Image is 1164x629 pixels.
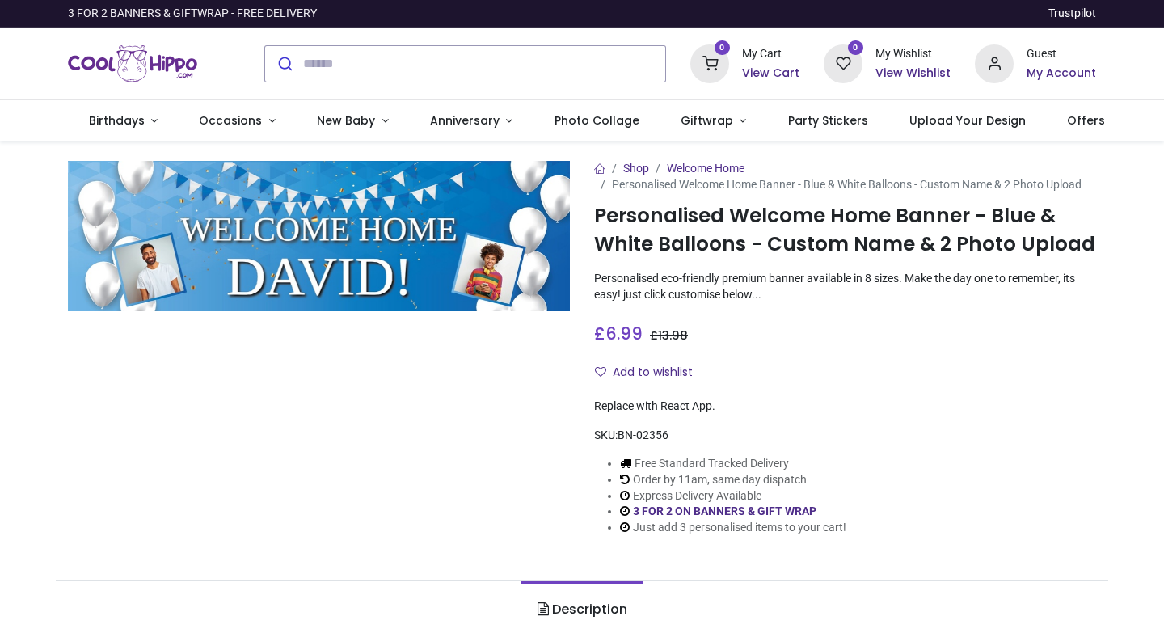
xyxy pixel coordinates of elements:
[594,399,1096,415] div: Replace with React App.
[1027,46,1096,62] div: Guest
[620,488,846,504] li: Express Delivery Available
[595,366,606,378] i: Add to wishlist
[68,100,179,142] a: Birthdays
[660,100,767,142] a: Giftwrap
[317,112,375,129] span: New Baby
[620,520,846,536] li: Just add 3 personalised items to your cart!
[594,359,706,386] button: Add to wishlistAdd to wishlist
[633,504,816,517] a: 3 FOR 2 ON BANNERS & GIFT WRAP
[68,6,317,22] div: 3 FOR 2 BANNERS & GIFTWRAP - FREE DELIVERY
[179,100,297,142] a: Occasions
[667,162,744,175] a: Welcome Home
[742,65,799,82] a: View Cart
[89,112,145,129] span: Birthdays
[68,161,570,311] img: Personalised Welcome Home Banner - Blue & White Balloons - Custom Name & 2 Photo Upload
[875,46,951,62] div: My Wishlist
[265,46,303,82] button: Submit
[594,322,643,345] span: £
[620,472,846,488] li: Order by 11am, same day dispatch
[623,162,649,175] a: Shop
[430,112,500,129] span: Anniversary
[742,46,799,62] div: My Cart
[68,41,197,87] img: Cool Hippo
[824,56,862,69] a: 0
[594,202,1096,258] h1: Personalised Welcome Home Banner - Blue & White Balloons - Custom Name & 2 Photo Upload
[650,327,688,344] span: £
[612,178,1082,191] span: Personalised Welcome Home Banner - Blue & White Balloons - Custom Name & 2 Photo Upload
[1027,65,1096,82] a: My Account
[848,40,863,56] sup: 0
[875,65,951,82] a: View Wishlist
[594,271,1096,302] p: Personalised eco-friendly premium banner available in 8 sizes. Make the day one to remember, its ...
[199,112,262,129] span: Occasions
[618,428,668,441] span: BN-02356
[594,428,1096,444] div: SKU:
[297,100,410,142] a: New Baby
[555,112,639,129] span: Photo Collage
[690,56,729,69] a: 0
[620,456,846,472] li: Free Standard Tracked Delivery
[605,322,643,345] span: 6.99
[1048,6,1096,22] a: Trustpilot
[909,112,1026,129] span: Upload Your Design
[788,112,868,129] span: Party Stickers
[1067,112,1105,129] span: Offers
[681,112,733,129] span: Giftwrap
[658,327,688,344] span: 13.98
[68,41,197,87] a: Logo of Cool Hippo
[715,40,730,56] sup: 0
[409,100,533,142] a: Anniversary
